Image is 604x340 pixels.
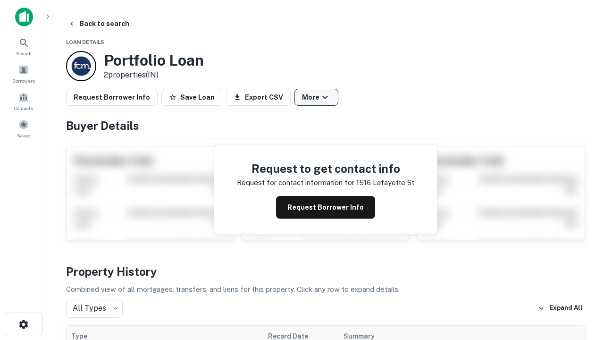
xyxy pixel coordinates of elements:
iframe: Chat Widget [557,264,604,310]
a: Search [3,34,44,59]
span: Loan Details [66,39,104,45]
button: Request Borrower Info [276,196,375,219]
h4: Property History [66,263,585,280]
h4: Buyer Details [66,117,585,134]
a: Saved [3,116,44,141]
span: Borrowers [12,77,35,85]
h3: Portfolio Loan [104,51,204,69]
a: Borrowers [3,61,44,86]
a: Contacts [3,88,44,114]
span: Search [16,50,32,57]
img: capitalize-icon.png [15,8,33,26]
button: Back to search [64,15,133,32]
button: Export CSV [226,89,291,106]
button: Expand All [536,301,585,315]
button: More [294,89,338,106]
span: Contacts [14,104,33,112]
div: All Types [66,299,123,318]
p: Combined view of all mortgages, transfers, and liens for this property. Click any row to expand d... [66,284,585,295]
span: Saved [17,132,31,139]
p: 2 properties (IN) [104,69,204,81]
button: Request Borrower Info [66,89,158,106]
p: 1516 lafayette st [356,177,414,188]
p: Request for contact information for [237,177,354,188]
h4: Request to get contact info [237,160,414,177]
button: Save Loan [161,89,222,106]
